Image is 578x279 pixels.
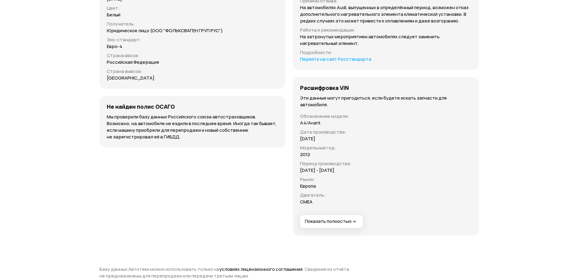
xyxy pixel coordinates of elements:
[107,52,278,59] p: Страна ввоза :
[300,192,351,199] p: Двигатель :
[300,95,472,108] p: Эти данные могут пригодиться, если будете искать запчасти для автомобиля.
[300,145,351,151] p: Модельный год :
[300,56,371,63] a: Перейти на сайт Росстандарта
[300,33,472,47] p: На затронутых мероприятием автомобилях следует заменить нагревательный элемент.
[300,120,320,126] p: A4/Avant
[300,135,315,142] p: [DATE]
[107,5,278,12] p: Цвет :
[300,129,351,135] p: Дата производства :
[300,176,351,183] p: Рынок :
[107,68,278,75] p: Страна вывоза :
[300,151,310,158] p: 2012
[107,114,278,140] p: Мы проверили базу данных Российского союза автостраховщиков. Возможно, на автомобиле не ездили в ...
[107,43,122,50] p: Евро-4
[107,75,154,81] p: [GEOGRAPHIC_DATA]
[300,167,334,174] p: [DATE] - [DATE]
[107,36,278,43] p: Эко-стандарт :
[300,84,349,91] h4: Расшифровка VIN
[300,113,351,120] p: Обозначение модели :
[300,183,316,189] p: Европа
[300,27,472,33] p: Работы и рекомендации :
[219,266,303,272] a: условиях лицензионного соглашения
[107,103,175,110] h4: Не найден полис ОСАГО
[300,4,472,24] p: На автомобилях Audi, выпущенных в определённый период, возможен отказ дополнительного нагреватель...
[300,160,351,167] p: Период производства :
[300,199,313,205] p: CMEA
[107,59,159,66] p: Российская Федерация
[107,27,223,34] p: Юридическое лицо (ООО "ФОЛЬКСВАГЕН ГРУП РУС")
[305,218,358,225] span: Показать полностью
[300,49,472,56] p: Подробности :
[107,12,120,18] p: Белый
[300,215,363,228] button: Показать полностью
[107,21,278,27] p: Получатель :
